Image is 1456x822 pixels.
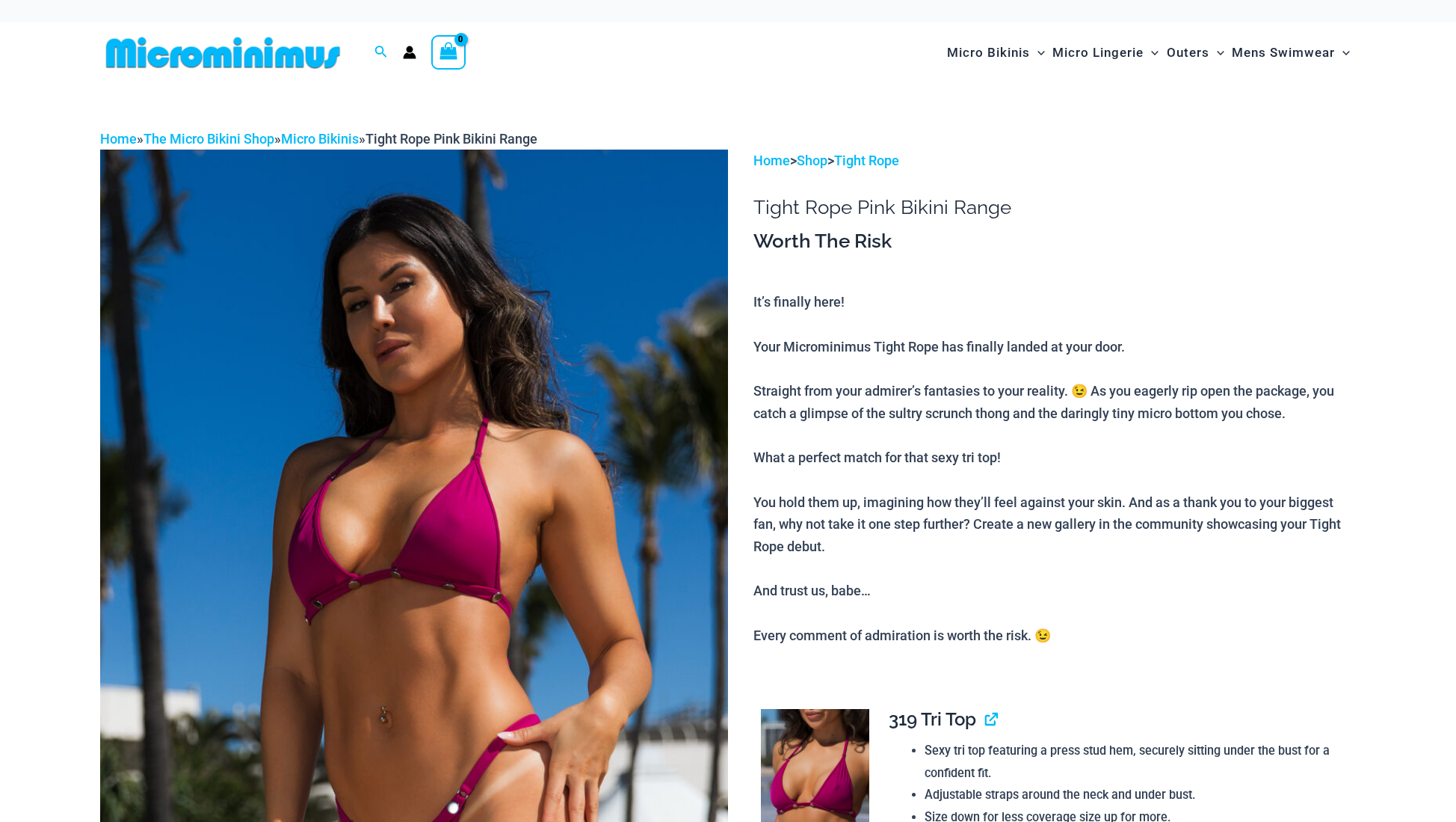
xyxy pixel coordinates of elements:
[797,153,827,168] a: Shop
[431,35,466,70] a: View Shopping Cart, empty
[834,153,899,168] a: Tight Rope
[753,196,1356,219] h1: Tight Rope Pink Bikini Range
[374,43,388,62] a: Search icon link
[925,784,1343,806] li: Adjustable straps around the neck and under bust.
[281,131,359,147] a: Micro Bikinis
[1052,34,1144,72] span: Micro Lingerie
[403,46,416,59] a: Account icon link
[1163,30,1228,76] a: OutersMenu ToggleMenu Toggle
[1167,34,1209,72] span: Outers
[100,131,137,147] a: Home
[925,740,1343,784] li: Sexy tri top featuring a press stud hem, securely sitting under the bust for a confident fit.
[943,30,1049,76] a: Micro BikinisMenu ToggleMenu Toggle
[753,153,790,168] a: Home
[1232,34,1335,72] span: Mens Swimwear
[1209,34,1224,72] span: Menu Toggle
[753,150,1356,172] p: > >
[1144,34,1159,72] span: Menu Toggle
[100,36,346,70] img: MM SHOP LOGO FLAT
[941,28,1356,78] nav: Site Navigation
[144,131,274,147] a: The Micro Bikini Shop
[1335,34,1350,72] span: Menu Toggle
[1228,30,1354,76] a: Mens SwimwearMenu ToggleMenu Toggle
[889,708,976,730] span: 319 Tri Top
[1049,30,1162,76] a: Micro LingerieMenu ToggleMenu Toggle
[365,131,537,147] span: Tight Rope Pink Bikini Range
[100,131,537,147] span: » » »
[753,291,1356,646] p: It’s finally here! Your Microminimus Tight Rope has finally landed at your door. Straight from yo...
[753,229,1356,254] h3: Worth The Risk
[1030,34,1045,72] span: Menu Toggle
[947,34,1030,72] span: Micro Bikinis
